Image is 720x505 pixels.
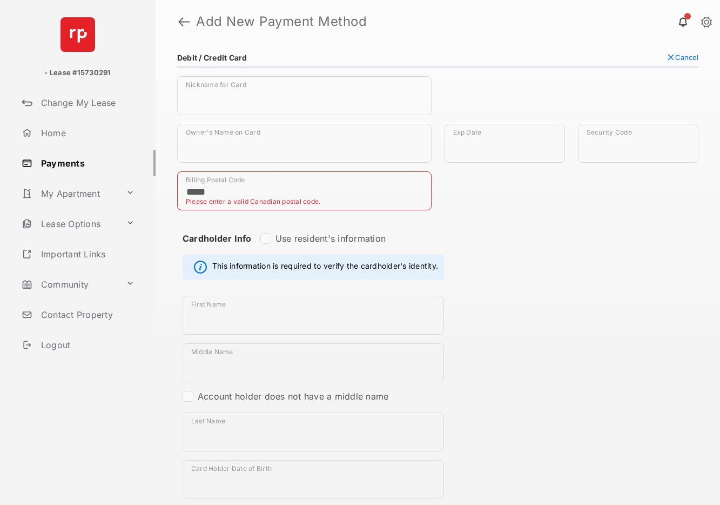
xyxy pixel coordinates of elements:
button: Cancel [667,53,698,62]
a: Community [17,271,122,297]
h4: Debit / Credit Card [177,53,247,62]
a: Logout [17,332,156,358]
a: Change My Lease [17,90,156,116]
p: - Lease #15730291 [44,68,111,78]
span: Cancel [675,53,698,62]
label: Use resident's information [275,233,386,244]
img: svg+xml;base64,PHN2ZyB4bWxucz0iaHR0cDovL3d3dy53My5vcmcvMjAwMC9zdmciIHdpZHRoPSI2NCIgaGVpZ2h0PSI2NC... [60,17,95,52]
a: Lease Options [17,211,122,237]
label: Account holder does not have a middle name [198,391,388,402]
iframe: Credit card field [445,76,699,124]
a: Home [17,120,156,146]
a: Contact Property [17,302,156,328]
span: This information is required to verify the cardholder's identity. [212,261,438,274]
a: My Apartment [17,181,122,207]
strong: Add New Payment Method [196,15,367,28]
strong: Cardholder Info [183,233,252,263]
a: Important Links [17,241,139,267]
a: Payments [17,150,156,176]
